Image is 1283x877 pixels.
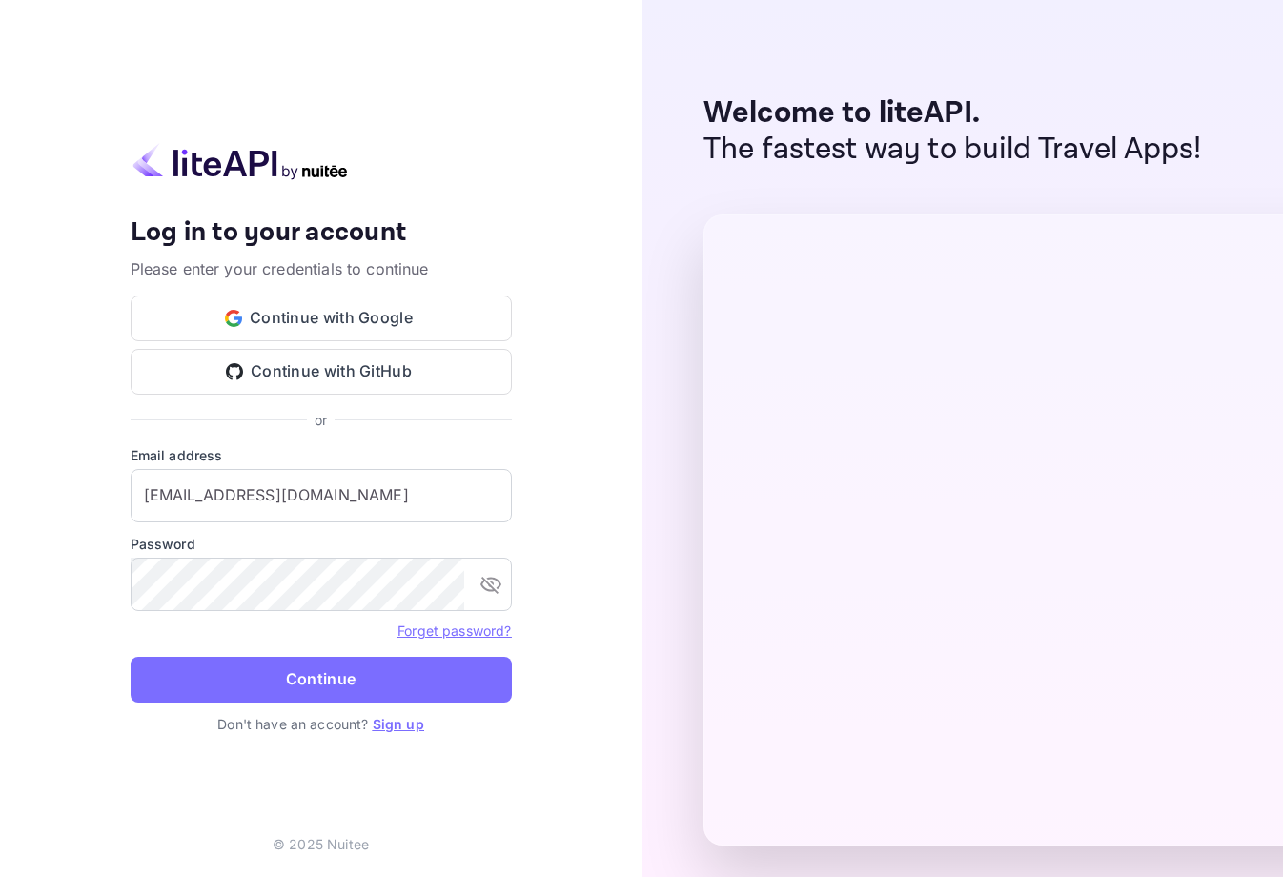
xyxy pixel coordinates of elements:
p: Welcome to liteAPI. [703,95,1202,132]
img: liteapi [131,143,350,180]
p: or [315,410,327,430]
button: Continue with Google [131,296,512,341]
label: Password [131,534,512,554]
button: toggle password visibility [472,565,510,603]
p: © 2025 Nuitee [273,834,369,854]
a: Forget password? [397,621,511,640]
p: Please enter your credentials to continue [131,257,512,280]
p: Don't have an account? [131,714,512,734]
a: Sign up [373,716,424,732]
h4: Log in to your account [131,216,512,250]
button: Continue with GitHub [131,349,512,395]
label: Email address [131,445,512,465]
button: Continue [131,657,512,703]
p: The fastest way to build Travel Apps! [703,132,1202,168]
input: Enter your email address [131,469,512,522]
a: Forget password? [397,622,511,639]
